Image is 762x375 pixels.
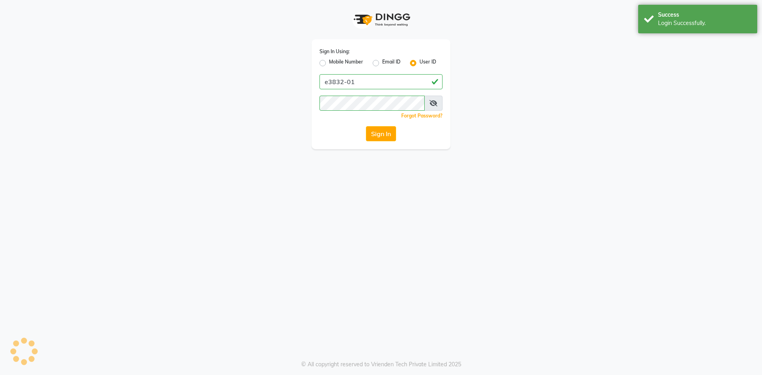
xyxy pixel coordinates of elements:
div: Login Successfully. [658,19,751,27]
label: User ID [419,58,436,68]
div: Success [658,11,751,19]
a: Forgot Password? [401,113,443,119]
img: logo1.svg [349,8,413,31]
input: Username [319,74,443,89]
button: Sign In [366,126,396,141]
input: Username [319,96,425,111]
label: Mobile Number [329,58,363,68]
label: Sign In Using: [319,48,350,55]
label: Email ID [382,58,400,68]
